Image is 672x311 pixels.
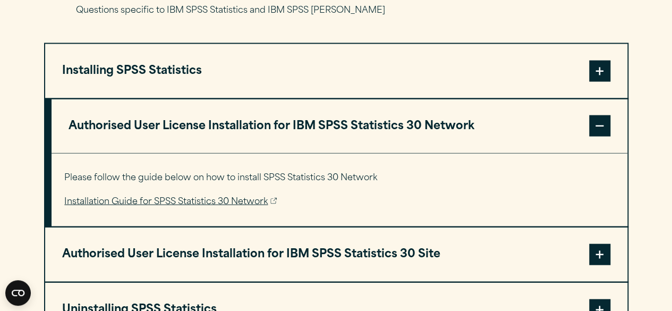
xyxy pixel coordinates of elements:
button: Open CMP widget [5,280,31,306]
button: Installing SPSS Statistics [45,44,627,98]
p: Please follow the guide below on how to install SPSS Statistics 30 Network [64,171,614,186]
p: Questions specific to IBM SPSS Statistics and IBM SPSS [PERSON_NAME] [76,3,597,19]
button: Authorised User License Installation for IBM SPSS Statistics 30 Network [52,99,627,154]
button: Authorised User License Installation for IBM SPSS Statistics 30 Site [45,228,627,282]
a: Installation Guide for SPSS Statistics 30 Network [64,195,277,210]
div: Authorised User License Installation for IBM SPSS Statistics 30 Network [52,153,627,226]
